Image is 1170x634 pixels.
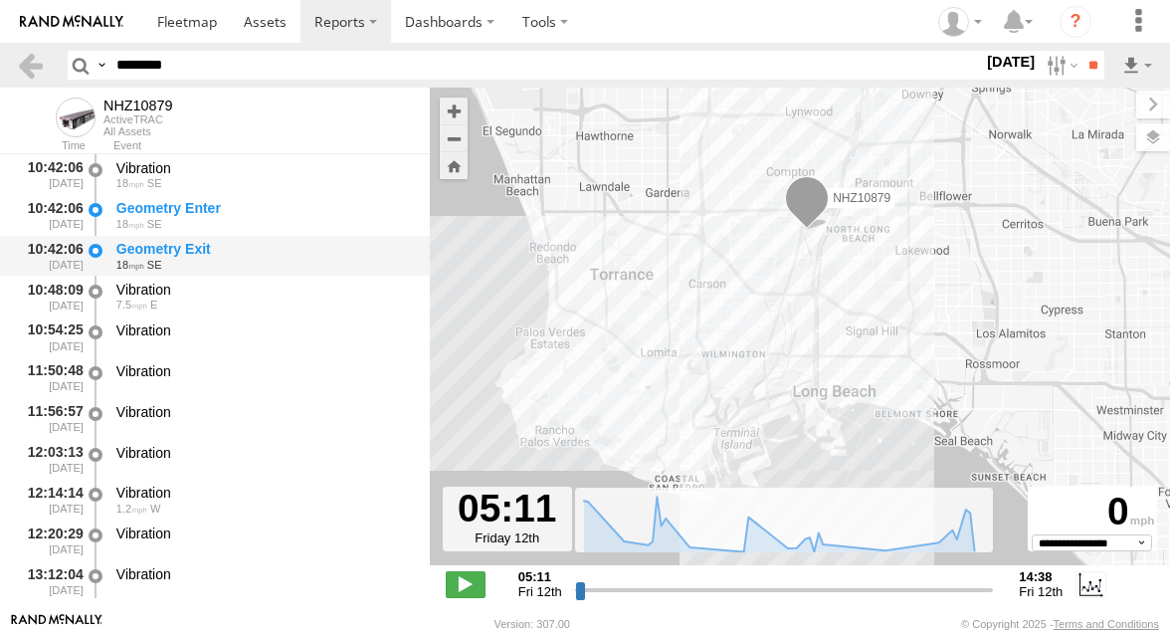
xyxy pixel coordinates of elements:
div: 10:42:06 [DATE] [16,238,86,275]
label: Search Query [94,51,109,80]
div: Vibration [116,525,411,542]
span: Heading: 155 [147,259,162,271]
div: NHZ10879 - View Asset History [103,98,173,113]
div: Vibration [116,362,411,380]
div: 12:03:13 [DATE] [16,441,86,478]
div: Vibration [116,444,411,462]
div: Event [113,141,430,151]
div: Geometry Enter [116,199,411,217]
div: 11:56:57 [DATE] [16,400,86,437]
div: Version: 307.00 [494,618,570,630]
span: Fri 12th Sep 2025 [518,584,562,599]
div: All Assets [103,125,173,137]
div: Vibration [116,321,411,339]
div: 10:54:25 [DATE] [16,318,86,355]
span: 1.2 [116,503,147,515]
span: Heading: 155 [147,218,162,230]
span: 18 [116,177,144,189]
a: Visit our Website [11,614,102,634]
img: rand-logo.svg [20,15,123,29]
strong: 05:11 [518,569,562,584]
a: Terms and Conditions [1054,618,1159,630]
span: 7.5 [116,299,147,311]
span: 18 [116,259,144,271]
div: 10:42:06 [DATE] [16,156,86,193]
div: 13:12:04 [DATE] [16,562,86,599]
i: ? [1060,6,1091,38]
div: Vibration [116,484,411,502]
span: NHZ10879 [833,190,890,204]
span: Heading: 252 [150,503,160,515]
label: Search Filter Options [1039,51,1081,80]
div: © Copyright 2025 - [961,618,1159,630]
div: Geometry Exit [116,240,411,258]
div: Vibration [116,159,411,177]
button: Zoom in [440,98,468,124]
div: 10:42:06 [DATE] [16,197,86,234]
div: 11:50:48 [DATE] [16,359,86,396]
span: 18 [116,218,144,230]
div: Vibration [116,281,411,299]
div: 12:14:14 [DATE] [16,482,86,519]
strong: 14:38 [1019,569,1063,584]
div: 0 [1031,490,1154,534]
div: Zulema McIntosch [931,7,989,37]
a: Back to previous Page [16,51,45,80]
span: Heading: 68 [150,299,157,311]
label: Play/Stop [446,571,486,597]
span: Heading: 155 [147,177,162,189]
div: 12:20:29 [DATE] [16,523,86,559]
button: Zoom out [440,124,468,152]
div: Vibration [116,403,411,421]
span: Fri 12th Sep 2025 [1019,584,1063,599]
div: Vibration [116,565,411,583]
div: Time [16,141,86,151]
label: [DATE] [983,51,1039,73]
div: ActiveTRAC [103,113,173,125]
button: Zoom Home [440,152,468,179]
label: Export results as... [1120,51,1154,80]
div: 10:48:09 [DATE] [16,278,86,315]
